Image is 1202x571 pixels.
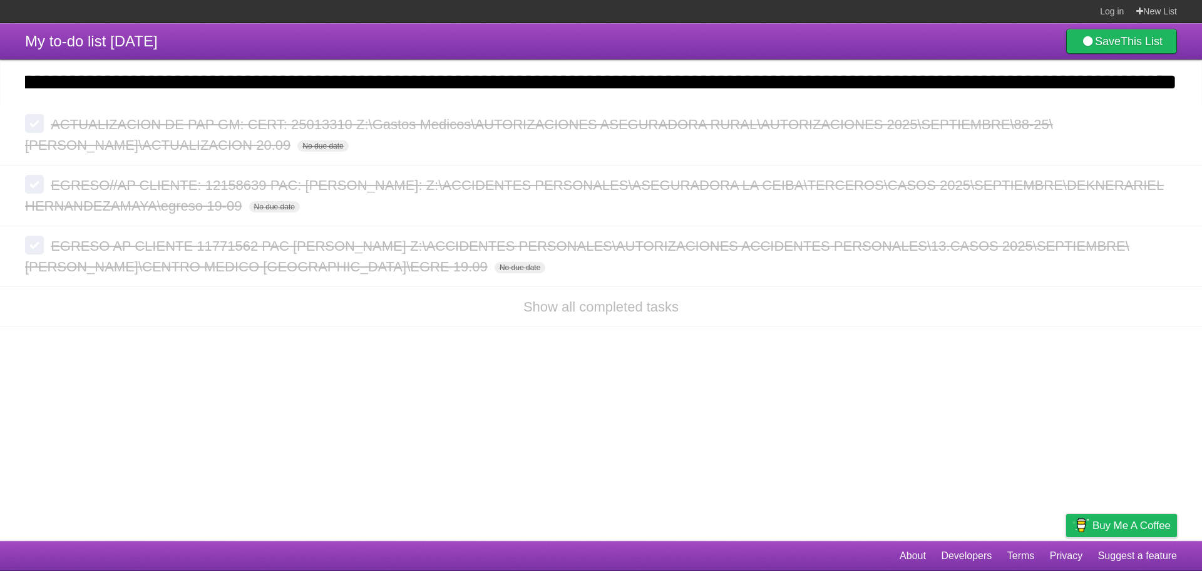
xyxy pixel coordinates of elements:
[25,33,158,50] span: My to-do list [DATE]
[25,114,44,133] label: Done
[1072,515,1089,536] img: Buy me a coffee
[900,544,926,568] a: About
[1098,544,1177,568] a: Suggest a feature
[1066,514,1177,537] a: Buy me a coffee
[1007,544,1035,568] a: Terms
[1050,544,1082,568] a: Privacy
[495,262,545,273] span: No due date
[1092,515,1171,537] span: Buy me a coffee
[25,238,1129,275] span: EGRESO AP CLIENTE 11771562 PAC [PERSON_NAME] Z:\ACCIDENTES PERSONALES\AUTORIZACIONES ACCIDENTES P...
[1121,35,1163,48] b: This List
[297,140,348,152] span: No due date
[1066,29,1177,54] a: SaveThis List
[249,201,300,212] span: No due date
[25,117,1053,153] span: ACTUALIZACION DE PAP GM: CERT: 25013310 Z:\Gastos Medicos\AUTORIZACIONES ASEGURADORA RURAL\AUTORI...
[25,236,44,254] label: Done
[941,544,992,568] a: Developers
[25,175,44,194] label: Done
[523,299,679,315] a: Show all completed tasks
[25,177,1164,214] span: EGRESO//AP CLIENTE: 12158639 PAC: [PERSON_NAME]: Z:\ACCIDENTES PERSONALES\ASEGURADORA LA CEIBA\TE...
